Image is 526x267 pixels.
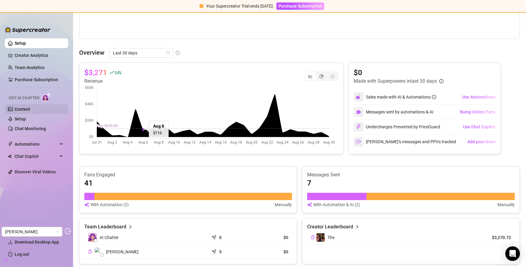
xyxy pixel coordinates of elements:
button: Use Chat Copilot [463,122,496,132]
img: Chat Copilot [8,154,12,158]
a: Discover Viral Videos [15,169,56,174]
span: line-chart [308,74,313,78]
span: Nicoli Leite [5,227,59,236]
span: right [355,223,359,231]
div: [PERSON_NAME]’s messages and PPVs tracked [354,137,456,147]
span: rise [110,71,114,75]
img: svg%3e [356,94,361,100]
span: Chat Copilot [15,151,58,161]
article: 5 [219,249,222,255]
button: Use Automations [462,92,496,102]
span: copy [88,250,92,254]
article: Team Leaderboard [84,223,126,231]
article: With Automation & AI (2) [313,201,360,208]
button: Bump Online Fans [460,107,496,117]
article: Made with Superpowers in last 30 days [354,78,437,85]
article: Fans Engaged [84,172,292,178]
article: Manually [275,201,292,208]
div: Open Intercom Messenger [505,246,520,261]
article: $0 [254,234,288,241]
span: send [212,248,218,254]
article: $3,271 [84,68,107,78]
span: Purchase Subscription [279,4,322,9]
span: info-circle [439,79,444,83]
span: The [328,235,335,240]
article: 41 [84,178,93,188]
article: Manually [497,201,515,208]
span: Izzy AI Chatter [9,95,39,101]
span: right [128,223,132,231]
img: AI Chatter [42,93,51,102]
div: segmented control [304,71,338,81]
span: Add your team [467,139,495,144]
div: Undercharges Prevented by PriceGuard [354,122,440,132]
span: logout [65,228,71,234]
img: svg%3e [356,109,361,114]
div: Sales made with AI & Automations [366,94,436,100]
span: thunderbolt [8,142,13,147]
span: Automations [15,139,58,149]
span: download [8,240,13,244]
article: 7 [307,178,311,188]
a: Purchase Subscription [15,77,58,82]
a: Creator Analytics [15,50,63,60]
img: Nicoli Leite [95,248,103,256]
span: Your Supercreator Trial ends [DATE]. [206,4,274,9]
article: $3,270.72 [483,234,511,241]
a: Setup [15,41,26,46]
button: Purchase Subscription [276,2,324,10]
a: Content [15,107,30,112]
img: The [316,233,325,242]
a: Purchase Subscription [276,4,324,9]
span: calendar [166,51,170,55]
button: Add your team [467,137,496,147]
img: izzy-ai-chatter-avatar-DDCN_rTZ.svg [88,233,97,242]
span: exclamation-circle [199,4,204,8]
span: AI Chatter [100,234,119,241]
a: Setup [15,116,26,121]
article: With Automation (2) [90,201,129,208]
span: build [3,258,7,263]
article: 0 [219,234,222,241]
article: Messages Sent [307,172,515,178]
span: Download Desktop App [15,240,59,244]
img: svg%3e [307,201,312,208]
img: svg%3e [356,124,361,130]
span: dollar-circle [330,74,335,78]
span: copy [311,235,315,239]
span: Bump Online Fans [460,109,495,114]
span: info-circle [176,51,180,55]
article: $0 [354,68,444,78]
a: Log out [15,252,29,257]
a: Team Analytics [15,65,44,70]
span: Use Automations [462,95,495,99]
button: Copy Creator ID [311,235,315,240]
span: info-circle [432,95,436,99]
article: Creator Leaderboard [307,223,353,231]
img: svg%3e [356,139,361,144]
img: logo-BBDzfeDw.svg [5,27,51,33]
article: $0 [254,249,288,255]
span: send [212,234,218,240]
span: Use Chat Copilot [463,124,495,129]
button: Copy Teammate ID [88,249,92,254]
a: Chat Monitoring [15,126,46,131]
span: Last 30 days [113,48,170,57]
span: 54 % [114,70,121,75]
div: Messages sent by automations & AI [354,107,433,117]
article: Overview [79,48,104,57]
span: pie-chart [319,74,324,78]
article: Revenue [84,78,121,85]
img: svg%3e [84,201,89,208]
span: [PERSON_NAME] [106,248,139,255]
